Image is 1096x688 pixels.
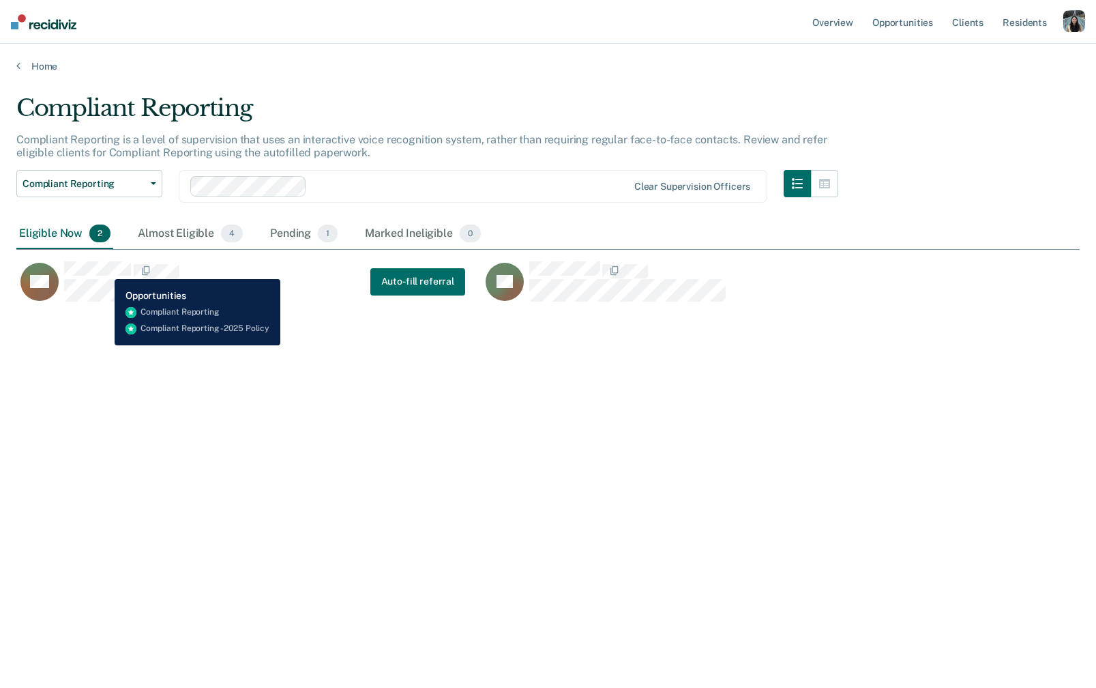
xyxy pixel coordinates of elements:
span: 0 [460,225,481,242]
span: 4 [221,225,243,242]
a: Navigate to form link [370,268,465,295]
div: Compliant Reporting [16,94,838,133]
div: CaseloadOpportunityCell-100 [482,261,947,315]
div: Almost Eligible4 [135,219,246,249]
a: Home [16,60,1080,72]
div: Marked Ineligible0 [362,219,484,249]
div: Eligible Now2 [16,219,113,249]
div: Pending1 [267,219,340,249]
button: Auto-fill referral [370,268,465,295]
img: Recidiviz [11,14,76,29]
span: 1 [318,225,338,242]
span: 2 [89,225,110,242]
button: Compliant Reporting [16,170,162,197]
p: Compliant Reporting is a level of supervision that uses an interactive voice recognition system, ... [16,133,827,159]
div: Clear supervision officers [634,181,750,192]
div: CaseloadOpportunityCell-201 [16,261,482,315]
span: Compliant Reporting [23,178,145,190]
